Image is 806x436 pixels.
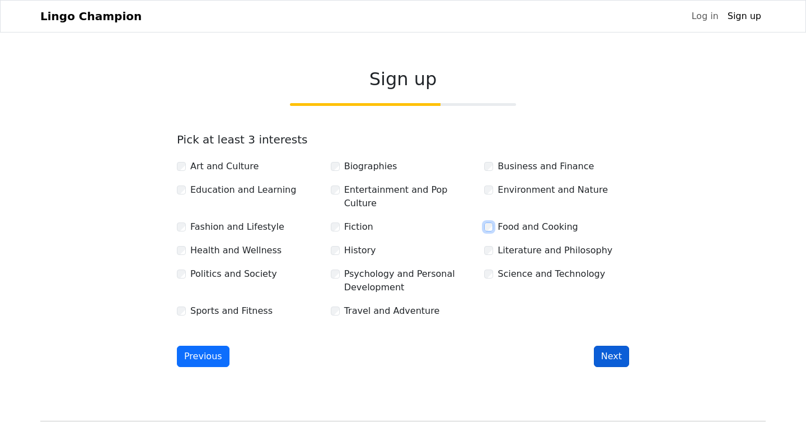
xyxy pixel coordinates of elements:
[190,220,284,234] label: Fashion and Lifestyle
[344,267,476,294] label: Psychology and Personal Development
[498,220,578,234] label: Food and Cooking
[344,304,440,318] label: Travel and Adventure
[498,160,594,173] label: Business and Finance
[344,244,376,257] label: History
[177,133,308,146] label: Pick at least 3 interests
[344,183,476,210] label: Entertainment and Pop Culture
[40,5,142,27] a: Lingo Champion
[723,5,766,27] a: Sign up
[177,346,229,367] button: Previous
[344,220,373,234] label: Fiction
[177,68,629,90] h2: Sign up
[190,244,282,257] label: Health and Wellness
[190,160,259,173] label: Art and Culture
[687,5,723,27] a: Log in
[190,267,277,281] label: Politics and Society
[498,267,605,281] label: Science and Technology
[344,160,397,173] label: Biographies
[498,183,608,197] label: Environment and Nature
[190,304,273,318] label: Sports and Fitness
[498,244,612,257] label: Literature and Philosophy
[190,183,296,197] label: Education and Learning
[594,346,629,367] button: Next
